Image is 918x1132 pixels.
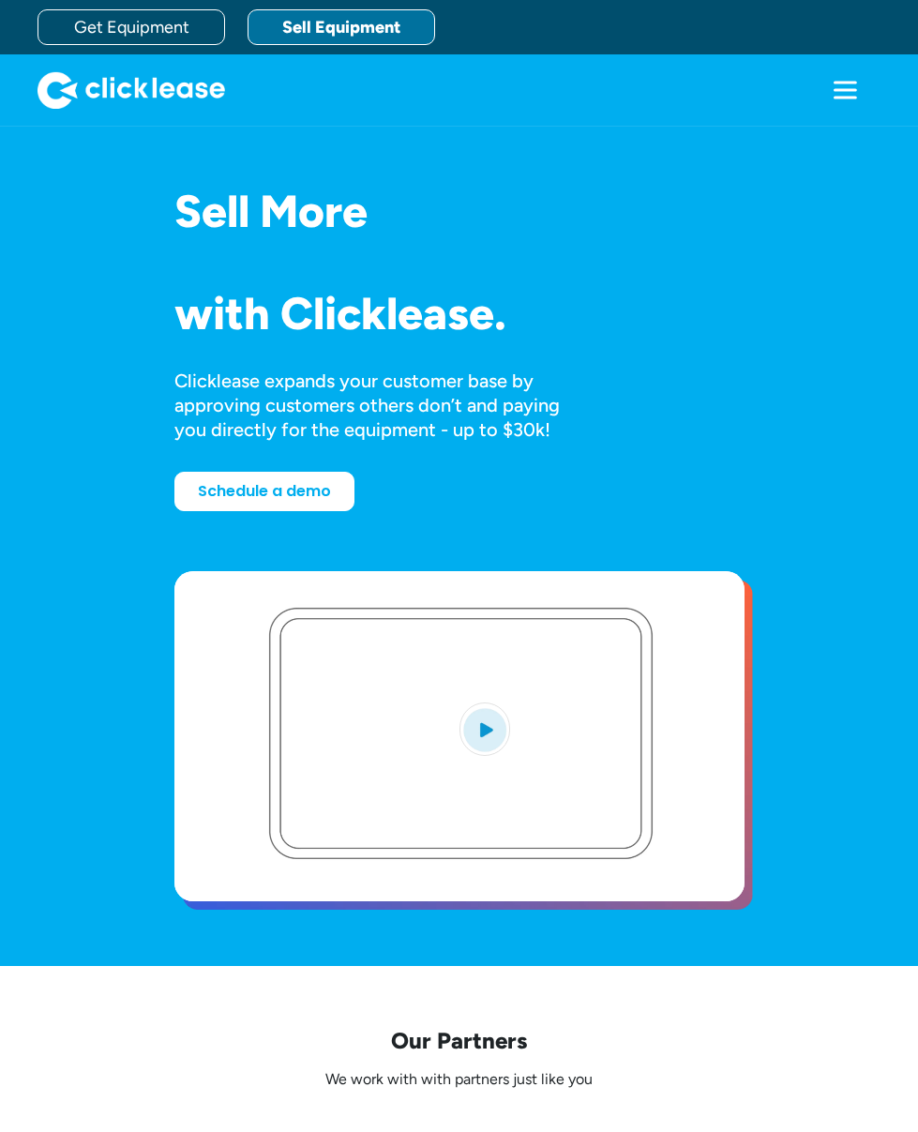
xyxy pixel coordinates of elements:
[459,702,510,755] img: Blue play button logo on a light blue circular background
[38,1026,880,1055] p: Our Partners
[38,1070,880,1090] p: We work with with partners just like you
[174,472,354,511] a: Schedule a demo
[174,571,745,901] a: open lightbox
[174,289,594,339] h1: with Clicklease.
[174,369,594,442] div: Clicklease expands your customer base by approving customers others don’t and paying you directly...
[38,9,225,45] a: Get Equipment
[174,187,594,236] h1: Sell More
[809,54,880,126] div: menu
[248,9,435,45] a: Sell Equipment
[38,71,225,109] a: home
[38,71,225,109] img: Clicklease logo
